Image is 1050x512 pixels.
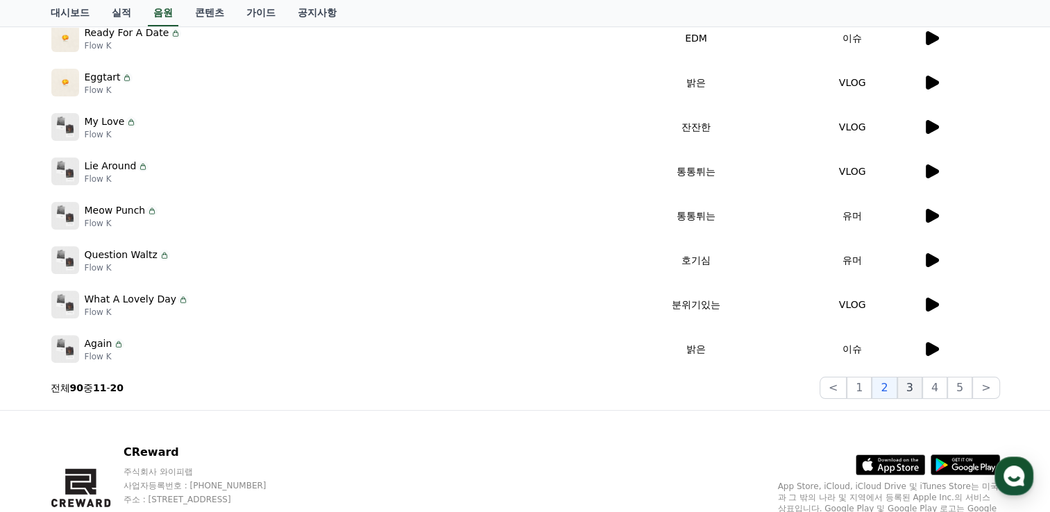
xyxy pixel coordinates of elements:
[85,159,137,173] p: Lie Around
[51,24,79,52] img: music
[124,444,293,461] p: CReward
[51,381,124,395] p: 전체 중 -
[85,292,177,307] p: What A Lovely Day
[85,85,133,96] p: Flow K
[51,335,79,363] img: music
[51,69,79,96] img: music
[51,202,79,230] img: music
[85,262,170,273] p: Flow K
[92,397,179,432] a: 대화
[609,282,782,327] td: 분위기있는
[947,377,972,399] button: 5
[847,377,872,399] button: 1
[70,382,83,393] strong: 90
[127,418,144,429] span: 대화
[609,149,782,194] td: 통통튀는
[783,16,922,60] td: 이슈
[85,248,158,262] p: Question Waltz
[124,494,293,505] p: 주소 : [STREET_ADDRESS]
[85,114,125,129] p: My Love
[44,418,52,429] span: 홈
[124,466,293,477] p: 주식회사 와이피랩
[897,377,922,399] button: 3
[85,129,137,140] p: Flow K
[124,480,293,491] p: 사업자등록번호 : [PHONE_NUMBER]
[609,194,782,238] td: 통통튀는
[783,60,922,105] td: VLOG
[783,194,922,238] td: 유머
[783,282,922,327] td: VLOG
[85,70,121,85] p: Eggtart
[179,397,266,432] a: 설정
[85,173,149,185] p: Flow K
[783,105,922,149] td: VLOG
[51,246,79,274] img: music
[609,105,782,149] td: 잔잔한
[609,238,782,282] td: 호기심
[110,382,124,393] strong: 20
[783,238,922,282] td: 유머
[51,291,79,318] img: music
[85,203,146,218] p: Meow Punch
[214,418,231,429] span: 설정
[85,26,169,40] p: Ready For A Date
[85,307,189,318] p: Flow K
[609,327,782,371] td: 밝은
[51,157,79,185] img: music
[93,382,106,393] strong: 11
[51,113,79,141] img: music
[85,336,112,351] p: Again
[783,149,922,194] td: VLOG
[783,327,922,371] td: 이슈
[609,16,782,60] td: EDM
[609,60,782,105] td: 밝은
[85,40,182,51] p: Flow K
[85,218,158,229] p: Flow K
[872,377,897,399] button: 2
[820,377,847,399] button: <
[972,377,999,399] button: >
[85,351,125,362] p: Flow K
[4,397,92,432] a: 홈
[922,377,947,399] button: 4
